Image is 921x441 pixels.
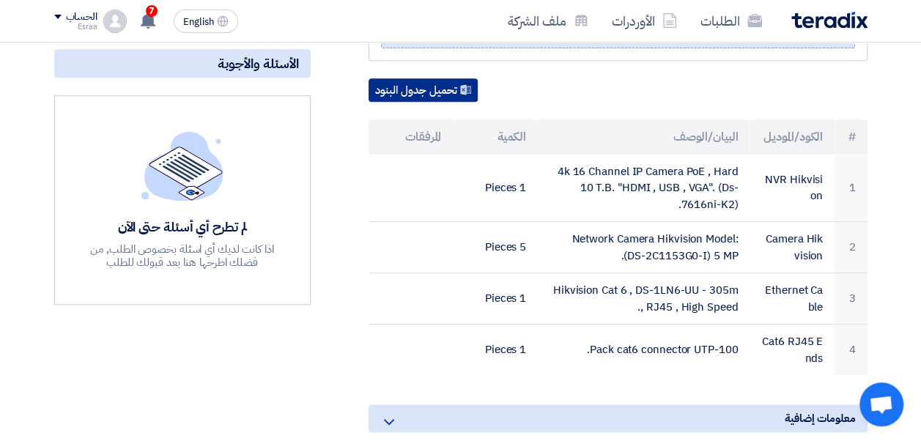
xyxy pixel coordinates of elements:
[835,222,868,273] td: 2
[369,78,478,102] button: تحميل جدول البنود
[538,325,750,376] td: 100-Pack cat6 connector UTP.
[54,23,97,31] div: Esraa
[103,10,127,33] img: profile_test.png
[66,11,97,23] div: الحساب
[689,4,774,38] a: الطلبات
[835,273,868,325] td: 3
[600,4,689,38] a: الأوردرات
[453,222,538,273] td: 5 Pieces
[538,119,750,155] th: البيان/الوصف
[835,119,868,155] th: #
[785,410,856,426] span: معلومات إضافية
[453,155,538,222] td: 1 Pieces
[750,119,835,155] th: الكود/الموديل
[859,382,903,426] a: Open chat
[835,325,868,376] td: 4
[750,325,835,376] td: Cat6 RJ45 Ends
[453,119,538,155] th: الكمية
[174,10,238,33] button: English
[496,4,600,38] a: ملف الشركة
[791,12,868,29] img: Teradix logo
[75,242,289,269] div: اذا كانت لديك أي اسئلة بخصوص الطلب, من فضلك اطرحها هنا بعد قبولك للطلب
[538,273,750,325] td: Hikvision Cat 6 , DS-1LN6-UU - 305m , RJ45 , High Speed.
[218,55,299,72] span: الأسئلة والأجوبة
[835,155,868,222] td: 1
[538,155,750,222] td: 4k 16 Channel IP Camera PoE , Hard 10 T.B. "HDMI , USB , VGA". (Ds-7616ni-K2).
[453,273,538,325] td: 1 Pieces
[750,155,835,222] td: NVR Hikvision
[750,273,835,325] td: Ethernet Cable
[369,119,454,155] th: المرفقات
[141,131,223,200] img: empty_state_list.svg
[183,17,214,27] span: English
[146,5,158,17] span: 7
[453,325,538,376] td: 1 Pieces
[75,218,289,235] div: لم تطرح أي أسئلة حتى الآن
[538,222,750,273] td: Network Camera Hikvision Model: (DS-2C1153G0-I) 5 MP.
[750,222,835,273] td: Camera Hikvision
